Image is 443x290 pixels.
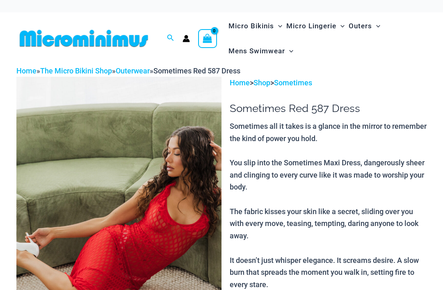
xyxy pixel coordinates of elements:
a: Account icon link [183,35,190,42]
a: OutersMenu ToggleMenu Toggle [347,14,382,39]
p: > > [230,77,427,89]
a: View Shopping Cart, empty [198,29,217,48]
a: Outerwear [116,66,150,75]
span: Outers [349,16,372,37]
a: Search icon link [167,33,174,43]
h1: Sometimes Red 587 Dress [230,102,427,115]
a: The Micro Bikini Shop [40,66,112,75]
nav: Site Navigation [225,12,427,65]
span: Micro Bikinis [228,16,274,37]
a: Home [16,66,37,75]
a: Micro BikinisMenu ToggleMenu Toggle [226,14,284,39]
span: Menu Toggle [274,16,282,37]
a: Shop [253,78,270,87]
a: Sometimes [274,78,312,87]
a: Micro LingerieMenu ToggleMenu Toggle [284,14,347,39]
span: Menu Toggle [336,16,345,37]
span: » » » [16,66,240,75]
img: MM SHOP LOGO FLAT [16,29,151,48]
span: Menu Toggle [372,16,380,37]
span: Menu Toggle [285,41,293,62]
a: Home [230,78,250,87]
span: Micro Lingerie [286,16,336,37]
span: Mens Swimwear [228,41,285,62]
span: Sometimes Red 587 Dress [153,66,240,75]
a: Mens SwimwearMenu ToggleMenu Toggle [226,39,295,64]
